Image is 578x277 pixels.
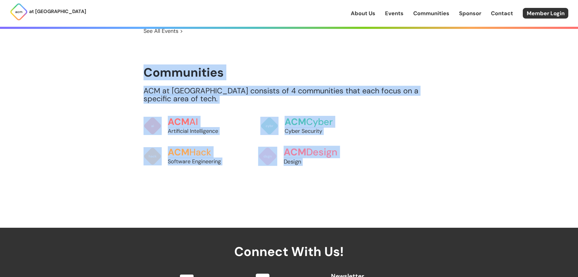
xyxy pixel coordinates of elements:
[283,147,350,158] h3: Design
[168,116,189,128] span: ACM
[10,3,28,21] img: ACM Logo
[523,8,568,19] a: Member Login
[285,117,348,127] h3: Cyber
[168,146,189,158] span: ACM
[168,158,232,165] p: Software Engineering
[144,111,232,141] a: ACMAIArtificial Intelligence
[29,8,86,16] p: at [GEOGRAPHIC_DATA]
[260,117,279,135] img: ACM Cyber
[10,3,86,21] a: at [GEOGRAPHIC_DATA]
[283,146,306,158] span: ACM
[491,9,513,17] a: Contact
[283,158,350,166] p: Design
[144,147,162,165] img: ACM Hack
[285,127,348,135] p: Cyber Security
[285,116,306,128] span: ACM
[144,27,183,35] a: See All Events >
[144,117,162,135] img: ACM AI
[351,9,375,17] a: About Us
[413,9,449,17] a: Communities
[385,9,404,17] a: Events
[258,147,277,166] img: ACM Design
[173,228,405,259] h2: Connect With Us!
[258,140,350,172] a: ACMDesignDesign
[144,87,435,103] p: ACM at [GEOGRAPHIC_DATA] consists of 4 communities that each focus on a specific area of tech.
[459,9,481,17] a: Sponsor
[260,111,348,141] a: ACMCyberCyber Security
[168,147,232,158] h3: Hack
[168,117,232,127] h3: AI
[144,66,435,79] h1: Communities
[168,127,232,135] p: Artificial Intelligence
[144,141,232,171] a: ACMHackSoftware Engineering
